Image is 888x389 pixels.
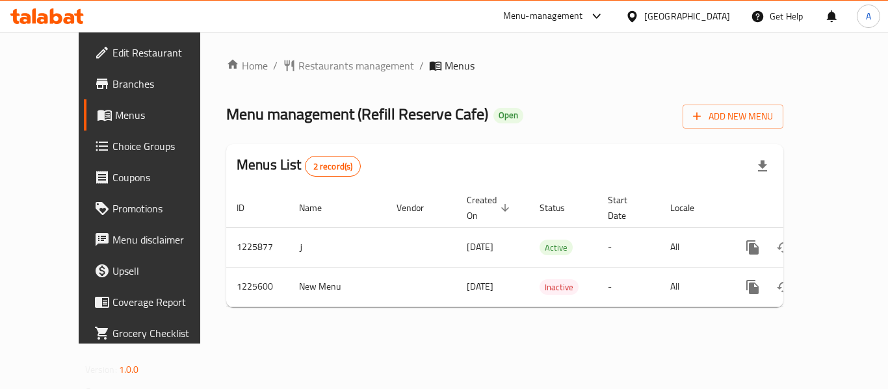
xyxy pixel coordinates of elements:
[670,200,711,216] span: Locale
[112,201,216,216] span: Promotions
[273,58,278,73] li: /
[660,227,727,267] td: All
[84,286,227,318] a: Coverage Report
[226,227,289,267] td: 1225877
[112,232,216,247] span: Menu disclaimer
[597,267,660,307] td: -
[112,263,216,279] span: Upsell
[503,8,583,24] div: Menu-management
[115,107,216,123] span: Menus
[84,224,227,255] a: Menu disclaimer
[747,151,778,182] div: Export file
[737,271,768,303] button: more
[226,99,488,129] span: Menu management ( Refill Reserve Cafe )
[112,45,216,60] span: Edit Restaurant
[608,192,644,223] span: Start Date
[540,240,573,255] span: Active
[540,200,582,216] span: Status
[84,131,227,162] a: Choice Groups
[644,9,730,23] div: [GEOGRAPHIC_DATA]
[112,138,216,154] span: Choice Groups
[597,227,660,267] td: -
[289,227,386,267] td: ز
[84,68,227,99] a: Branches
[112,325,216,341] span: Grocery Checklist
[84,193,227,224] a: Promotions
[84,255,227,286] a: Upsell
[112,294,216,310] span: Coverage Report
[299,200,339,216] span: Name
[237,200,261,216] span: ID
[112,76,216,92] span: Branches
[226,58,268,73] a: Home
[445,58,475,73] span: Menus
[84,99,227,131] a: Menus
[305,156,361,177] div: Total records count
[306,160,361,173] span: 2 record(s)
[226,58,783,73] nav: breadcrumb
[737,232,768,263] button: more
[467,238,493,255] span: [DATE]
[397,200,441,216] span: Vendor
[419,58,424,73] li: /
[85,361,117,378] span: Version:
[467,192,514,223] span: Created On
[84,37,227,68] a: Edit Restaurant
[289,267,386,307] td: New Menu
[693,108,773,125] span: Add New Menu
[660,267,727,307] td: All
[226,188,872,307] table: enhanced table
[119,361,139,378] span: 1.0.0
[866,9,871,23] span: A
[226,267,289,307] td: 1225600
[84,318,227,349] a: Grocery Checklist
[727,188,872,228] th: Actions
[84,162,227,193] a: Coupons
[683,105,783,129] button: Add New Menu
[493,108,523,123] div: Open
[540,280,579,295] span: Inactive
[237,155,361,177] h2: Menus List
[298,58,414,73] span: Restaurants management
[768,232,800,263] button: Change Status
[540,279,579,295] div: Inactive
[768,271,800,303] button: Change Status
[467,278,493,295] span: [DATE]
[283,58,414,73] a: Restaurants management
[493,110,523,121] span: Open
[112,169,216,185] span: Coupons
